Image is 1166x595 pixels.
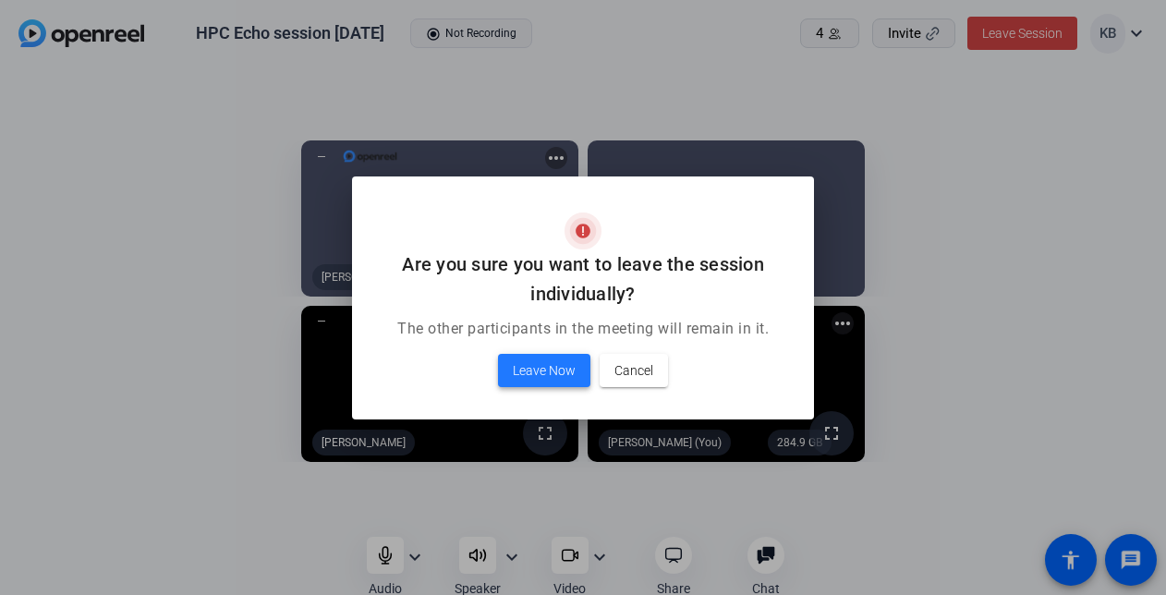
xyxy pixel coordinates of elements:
span: Cancel [614,359,653,382]
button: Leave Now [498,354,590,387]
span: Leave Now [513,359,576,382]
p: The other participants in the meeting will remain in it. [374,318,792,340]
h2: Are you sure you want to leave the session individually? [374,249,792,309]
button: Cancel [600,354,668,387]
